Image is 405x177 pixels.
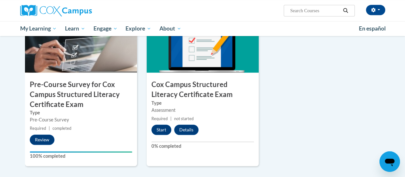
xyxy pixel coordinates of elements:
[379,151,400,172] iframe: Button to launch messaging window, conversation in progress
[16,21,61,36] a: My Learning
[20,25,57,32] span: My Learning
[61,21,89,36] a: Learn
[30,116,132,123] div: Pre-Course Survey
[174,125,198,135] button: Details
[30,151,132,153] div: Your progress
[170,116,172,121] span: |
[30,126,46,131] span: Required
[151,116,168,121] span: Required
[151,107,254,114] div: Assessment
[30,109,132,116] label: Type
[121,21,155,36] a: Explore
[53,126,71,131] span: completed
[30,153,132,160] label: 100% completed
[20,5,135,16] a: Cox Campus
[25,80,137,109] h3: Pre-Course Survey for Cox Campus Structured Literacy Certificate Exam
[359,25,386,32] span: En español
[151,100,254,107] label: Type
[147,80,259,100] h3: Cox Campus Structured Literacy Certificate Exam
[89,21,122,36] a: Engage
[25,8,137,73] img: Course Image
[65,25,85,32] span: Learn
[30,135,54,145] button: Review
[49,126,50,131] span: |
[151,143,254,150] label: 0% completed
[174,116,194,121] span: not started
[159,25,181,32] span: About
[151,125,171,135] button: Start
[20,5,92,16] img: Cox Campus
[366,5,385,15] button: Account Settings
[341,7,350,14] button: Search
[289,7,341,14] input: Search Courses
[126,25,151,32] span: Explore
[93,25,117,32] span: Engage
[155,21,185,36] a: About
[15,21,390,36] div: Main menu
[147,8,259,73] img: Course Image
[355,22,390,35] a: En español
